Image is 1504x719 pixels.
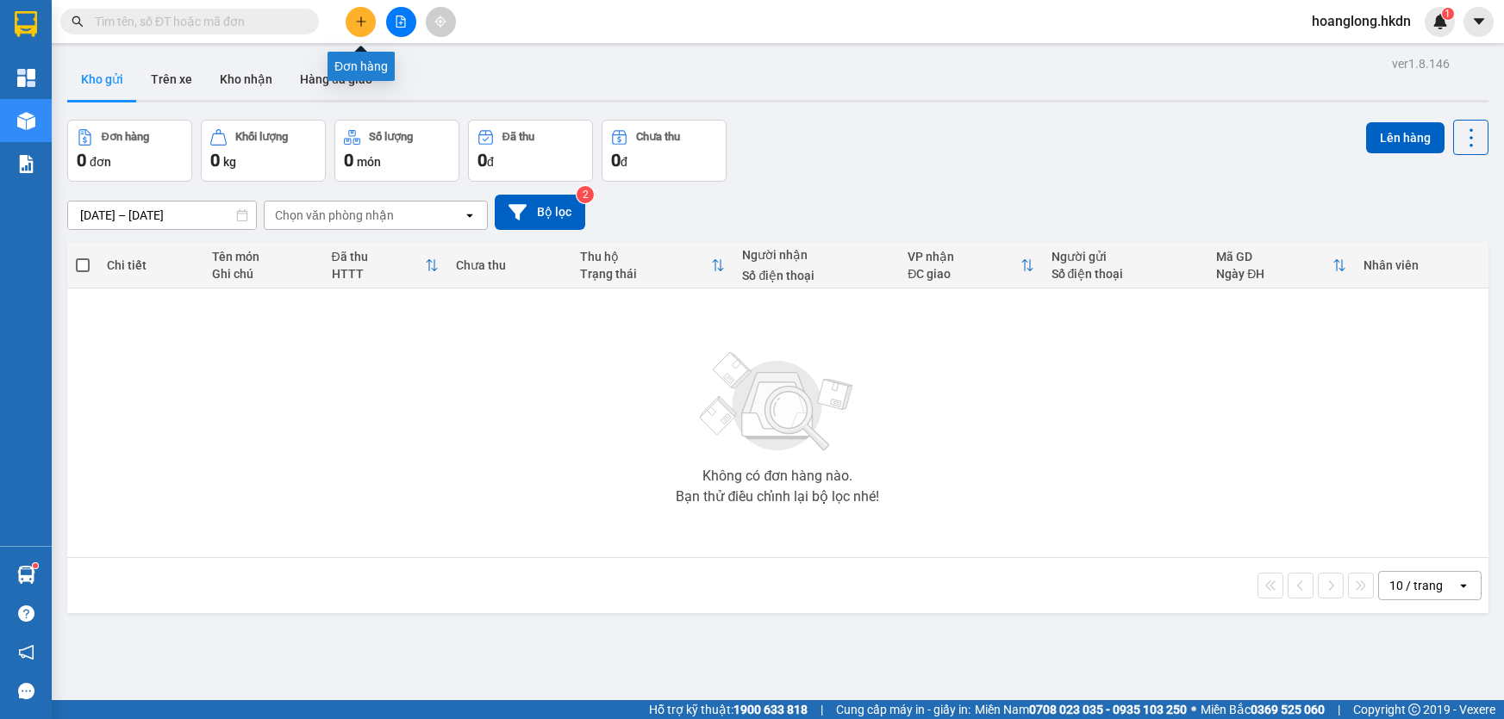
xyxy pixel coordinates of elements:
button: Hàng đã giao [286,59,386,100]
svg: open [463,208,477,222]
div: VP nhận [908,250,1020,263]
div: Trạng thái [580,267,711,281]
div: ver 1.8.146 [1392,54,1450,73]
div: Đã thu [502,131,534,143]
div: Không có đơn hàng nào. [702,469,852,483]
span: món [357,155,381,169]
span: kg [223,155,236,169]
span: question-circle [18,605,34,622]
div: Bạn thử điều chỉnh lại bộ lọc nhé! [676,490,879,504]
span: đ [487,155,494,169]
div: Mã GD [1216,250,1332,263]
div: Ghi chú [212,267,315,281]
div: Khối lượng [235,131,288,143]
div: ĐC giao [908,267,1020,281]
div: Số điện thoại [1052,267,1200,281]
button: Chưa thu0đ [602,120,727,182]
strong: 1900 633 818 [733,703,808,716]
sup: 1 [33,563,38,568]
span: 0 [77,150,86,170]
button: Kho nhận [206,59,286,100]
span: Cung cấp máy in - giấy in: [836,700,970,719]
button: caret-down [1463,7,1494,37]
svg: open [1457,579,1470,592]
div: Thu hộ [580,250,711,263]
div: Chi tiết [107,258,195,272]
span: message [18,683,34,699]
th: Toggle SortBy [571,243,733,288]
img: logo-vxr [15,11,37,37]
button: Lên hàng [1366,122,1445,153]
span: | [821,700,823,719]
span: 0 [210,150,220,170]
span: ⚪️ [1191,706,1196,713]
span: 1 [1445,8,1451,20]
span: 0 [611,150,621,170]
div: Chưa thu [456,258,563,272]
img: solution-icon [17,155,35,173]
span: notification [18,644,34,660]
span: đơn [90,155,111,169]
div: 10 / trang [1389,577,1443,594]
span: Miền Nam [975,700,1187,719]
span: file-add [395,15,407,28]
div: HTTT [332,267,425,281]
span: caret-down [1471,14,1487,29]
span: | [1338,700,1340,719]
button: Đã thu0đ [468,120,593,182]
button: plus [346,7,376,37]
div: Tên món [212,250,315,263]
span: đ [621,155,627,169]
input: Select a date range. [68,201,256,229]
span: Miền Bắc [1201,700,1325,719]
div: Chưa thu [636,131,680,143]
span: Hỗ trợ kỹ thuật: [649,700,808,719]
img: dashboard-icon [17,69,35,87]
span: copyright [1408,704,1420,716]
button: Đơn hàng0đơn [67,120,192,182]
img: icon-new-feature [1432,14,1448,29]
div: Người gửi [1052,250,1200,263]
div: Đã thu [332,250,425,263]
button: aim [426,7,456,37]
img: warehouse-icon [17,566,35,584]
div: Chọn văn phòng nhận [275,207,394,224]
span: aim [434,15,446,28]
div: Nhân viên [1364,258,1480,272]
button: Bộ lọc [495,195,585,230]
th: Toggle SortBy [899,243,1042,288]
span: 0 [477,150,487,170]
strong: 0369 525 060 [1251,703,1325,716]
img: warehouse-icon [17,112,35,130]
span: search [72,15,84,28]
span: 0 [344,150,353,170]
input: Tìm tên, số ĐT hoặc mã đơn [95,12,298,31]
img: svg+xml;base64,PHN2ZyBjbGFzcz0ibGlzdC1wbHVnX19zdmciIHhtbG5zPSJodHRwOi8vd3d3LnczLm9yZy8yMDAwL3N2Zy... [691,342,864,462]
div: Số điện thoại [742,269,890,282]
div: Người nhận [742,248,890,262]
th: Toggle SortBy [1208,243,1354,288]
button: Trên xe [137,59,206,100]
sup: 1 [1442,8,1454,20]
span: hoanglong.hkdn [1298,10,1425,32]
button: Số lượng0món [334,120,459,182]
button: file-add [386,7,416,37]
div: Đơn hàng [328,52,395,81]
span: plus [355,15,367,28]
button: Kho gửi [67,59,137,100]
div: Ngày ĐH [1216,267,1332,281]
div: Đơn hàng [102,131,149,143]
strong: 0708 023 035 - 0935 103 250 [1029,703,1187,716]
div: Số lượng [369,131,413,143]
button: Khối lượng0kg [201,120,326,182]
th: Toggle SortBy [323,243,447,288]
sup: 2 [577,186,594,203]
